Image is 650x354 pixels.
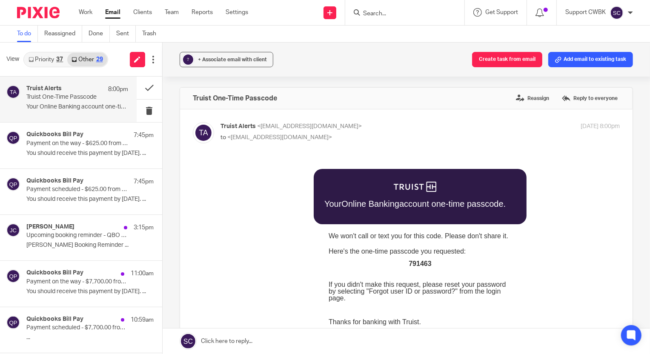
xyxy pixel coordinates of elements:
a: [PHONE_NUMBER] [173,173,234,180]
h4: Quickbooks Bill Pay [26,177,83,185]
div: 29 [96,57,103,63]
div: Here's the one-time passcode you requested: [108,88,291,107]
h4: Quickbooks Bill Pay [26,316,83,323]
a: Team [165,8,179,17]
div: We won't call or text you for this code. Please don't share it. [108,72,291,79]
a: Other29 [67,53,107,66]
p: Payment scheduled - $7,700.00 from Avenue B 201 LLC [26,324,128,331]
a: Sent [116,26,136,42]
button: Add email to existing task [548,52,633,67]
img: svg%3E [6,177,20,191]
h4: Quickbooks Bill Pay [26,269,83,277]
a: Settings [226,8,248,17]
img: svg%3E [6,131,20,145]
p: 7:45pm [134,131,154,140]
span: 791463 [188,100,211,107]
span: Truist Alerts [220,123,256,129]
p: You should receive this payment by [DATE]. ... [26,196,154,203]
span: Get Support [485,9,518,15]
p: ... [26,334,154,341]
img: svg%3E [6,269,20,283]
div: Thanks for banking with Truist. [108,158,200,165]
p: You should receive this payment by [DATE]. ... [26,150,154,157]
img: svg%3E [610,6,624,20]
img: Pixie [17,7,60,18]
p: Payment on the way - $625.00 from [GEOGRAPHIC_DATA]. [26,140,128,147]
span: + Associate email with client [198,57,267,62]
p: Payment on the way - $7,700.00 from Avenue B 201 LLC. [26,278,128,285]
p: [PERSON_NAME] Booking Reminder ... [26,242,154,249]
p: 7:45pm [134,177,154,186]
p: 3:15pm [134,223,154,232]
a: [DOMAIN_NAME][URL]. [112,233,168,239]
h4: [PERSON_NAME] [26,223,74,231]
h4: Quickbooks Bill Pay [26,131,83,138]
p: 11:00am [131,269,154,278]
button: Create task from email [472,52,542,67]
a: [DOMAIN_NAME][URL] [173,228,227,234]
label: Reassign [514,92,551,105]
label: Reply to everyone [560,92,620,105]
p: [DATE] 8:00pm [581,122,620,131]
span: View [6,55,19,64]
img: svg%3E [6,316,20,329]
p: 10:59am [131,316,154,324]
input: Search [362,10,439,18]
a: [EMAIL_ADDRESS][DOMAIN_NAME] [108,209,262,220]
p: Support CWBK [565,8,606,17]
div: 37 [56,57,63,63]
p: Your Online Banking account one-time passcode. ... [26,103,128,111]
a: Work [79,8,92,17]
p: 8:00pm [108,85,128,94]
span: to [220,134,226,140]
div: Questions? Call us at . [108,174,236,180]
p: Payment scheduled - $625.00 from [GEOGRAPHIC_DATA] [26,186,128,193]
div: Truist Financial Corporation. Truist Bank, Member FDIC. Equal Housing Lender. © Truist Financial ... [108,247,291,263]
span: <[EMAIL_ADDRESS][DOMAIN_NAME]> [227,134,332,140]
div: Learn more about security at or privacy at [108,228,291,239]
a: Email [105,8,120,17]
button: ? + Associate email with client [180,52,273,67]
p: Upcoming booking reminder - QBO Cleanup Coffee Chat [26,232,128,239]
div: This is an automated message. Please don't reply directly to this email. [108,200,291,206]
a: Reassigned [44,26,82,42]
p: You should receive this payment by [DATE]. ... [26,288,154,295]
a: To do [17,26,38,42]
img: truist-logo.png [173,21,216,31]
span: <[EMAIL_ADDRESS][DOMAIN_NAME]> [257,123,362,129]
a: Trash [142,26,163,42]
a: Clients [133,8,152,17]
a: Reports [192,8,213,17]
h4: Truist Alerts [26,85,62,92]
p: Truist One-Time Passcode [26,94,108,101]
span: Online Banking [121,39,179,48]
h4: Truist One-Time Passcode [193,94,277,103]
p: Your account one-time passcode. [104,39,285,48]
div: If you didn't make this request, please reset your password by selecting "Forgot user ID or passw... [108,121,291,141]
div: ? [183,54,193,65]
img: svg%3E [6,85,20,99]
a: Done [89,26,110,42]
a: Priority37 [24,53,67,66]
span: 2025 [112,252,123,258]
img: svg%3E [6,223,20,237]
img: svg%3E [193,122,214,143]
div: If you found this email in your spam or junk, add to your safe senders list. [108,210,291,220]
